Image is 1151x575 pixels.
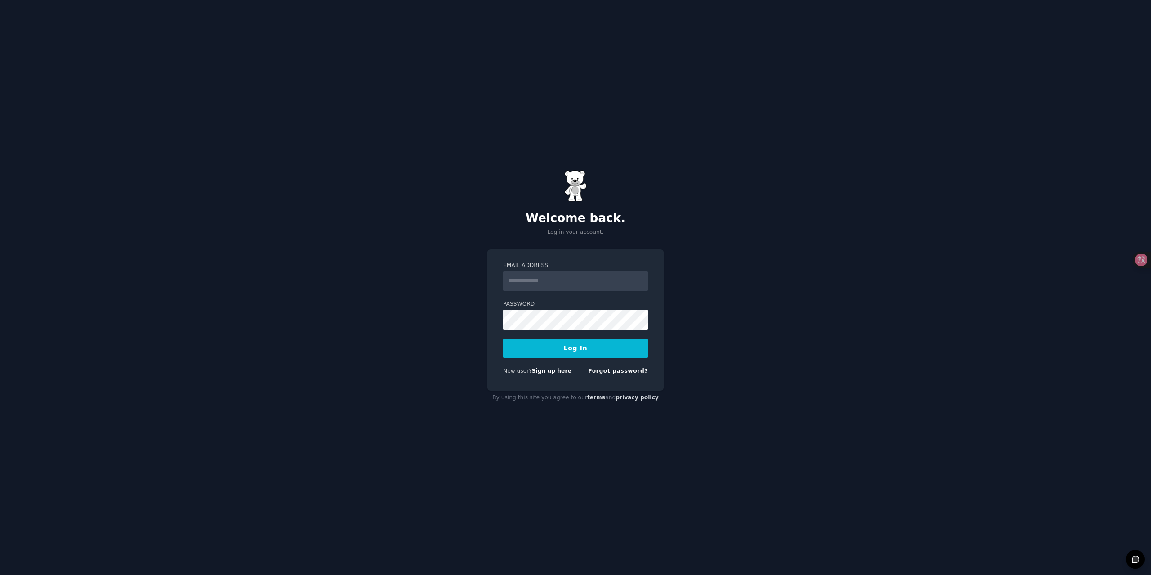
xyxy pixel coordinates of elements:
p: Log in your account. [487,228,664,236]
h2: Welcome back. [487,211,664,226]
button: Log In [503,339,648,358]
span: New user? [503,368,532,374]
a: Sign up here [532,368,571,374]
a: privacy policy [616,394,659,401]
div: By using this site you agree to our and [487,391,664,405]
label: Password [503,300,648,308]
img: Gummy Bear [564,170,587,202]
a: Forgot password? [588,368,648,374]
label: Email Address [503,262,648,270]
a: terms [587,394,605,401]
